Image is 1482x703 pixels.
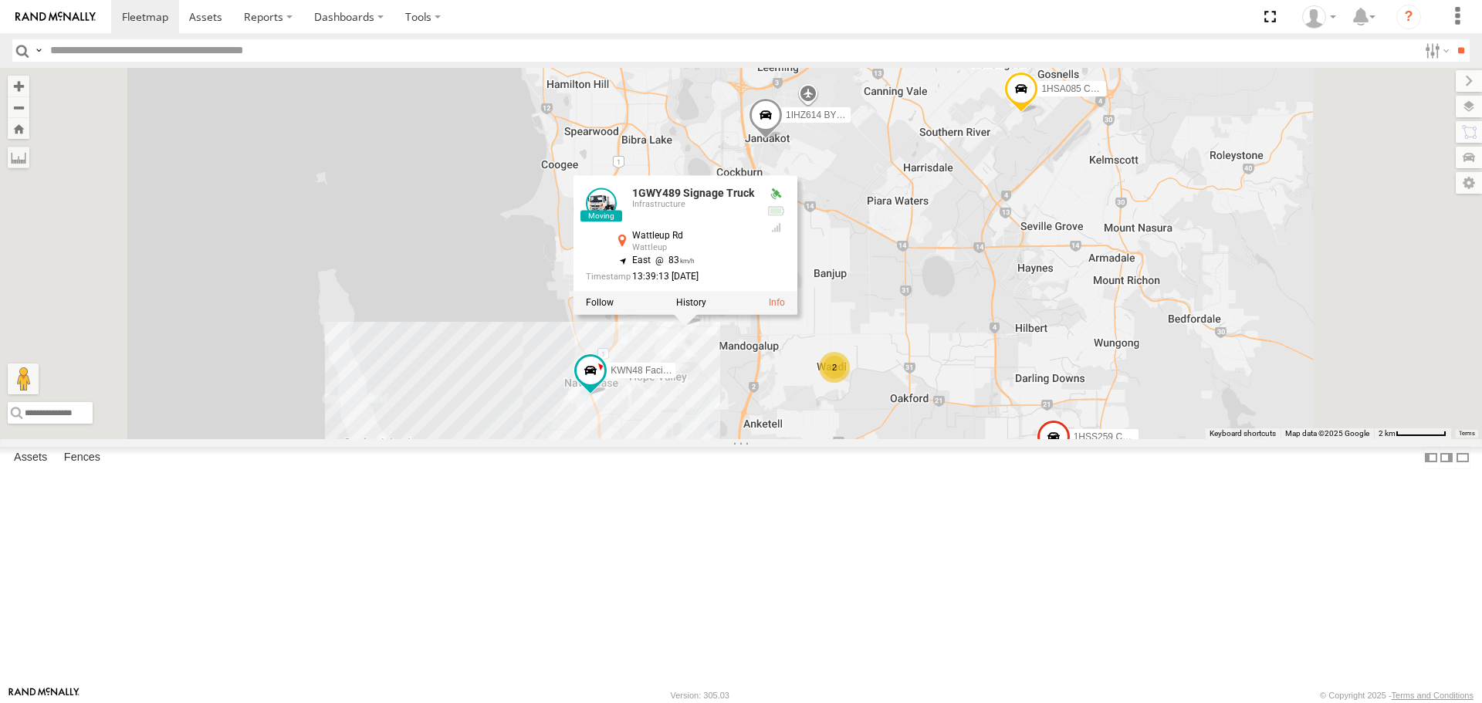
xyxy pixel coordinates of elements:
label: Map Settings [1456,172,1482,194]
label: Hide Summary Table [1455,447,1470,469]
span: KWN48 Facil.Maint [611,365,690,376]
div: Wattleup Rd [632,232,754,242]
div: Valid GPS Fix [766,188,785,201]
label: Assets [6,448,55,469]
div: Version: 305.03 [671,691,729,700]
div: Date/time of location update [586,272,754,282]
a: Visit our Website [8,688,80,703]
span: 1IHZ614 BYD Building assets Manager [786,110,947,121]
div: Wattleup [632,244,754,253]
button: Drag Pegman onto the map to open Street View [8,363,39,394]
span: 2 km [1379,429,1396,438]
button: Map Scale: 2 km per 62 pixels [1374,428,1451,439]
label: Measure [8,147,29,168]
i: ? [1396,5,1421,29]
div: Andrew Fisher [1297,5,1342,29]
button: Keyboard shortcuts [1210,428,1276,439]
label: Dock Summary Table to the Right [1439,447,1454,469]
label: Fences [56,448,108,469]
button: Zoom in [8,76,29,96]
label: Realtime tracking of Asset [586,298,614,309]
a: View Asset Details [586,188,617,219]
a: Terms and Conditions [1392,691,1474,700]
button: Zoom Home [8,118,29,139]
label: View Asset History [676,298,706,309]
img: rand-logo.svg [15,12,96,22]
a: View Asset Details [769,298,785,309]
div: Infrastructure [632,201,754,210]
span: 83 [651,255,695,266]
span: East [632,255,651,266]
label: Search Filter Options [1419,39,1452,62]
div: No voltage information received from this device. [766,205,785,218]
a: Terms [1459,430,1475,436]
label: Search Query [32,39,45,62]
div: © Copyright 2025 - [1320,691,1474,700]
span: 1HSA085 Coor. [DOMAIN_NAME] [1041,83,1183,94]
div: 2 [819,352,850,383]
div: GSM Signal = 4 [766,222,785,235]
label: Dock Summary Table to the Left [1423,447,1439,469]
span: Map data ©2025 Google [1285,429,1369,438]
a: 1GWY489 Signage Truck [632,188,754,200]
span: 1HSS259 Coor.Enviro Plan & Develop [1074,432,1230,443]
button: Zoom out [8,96,29,118]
